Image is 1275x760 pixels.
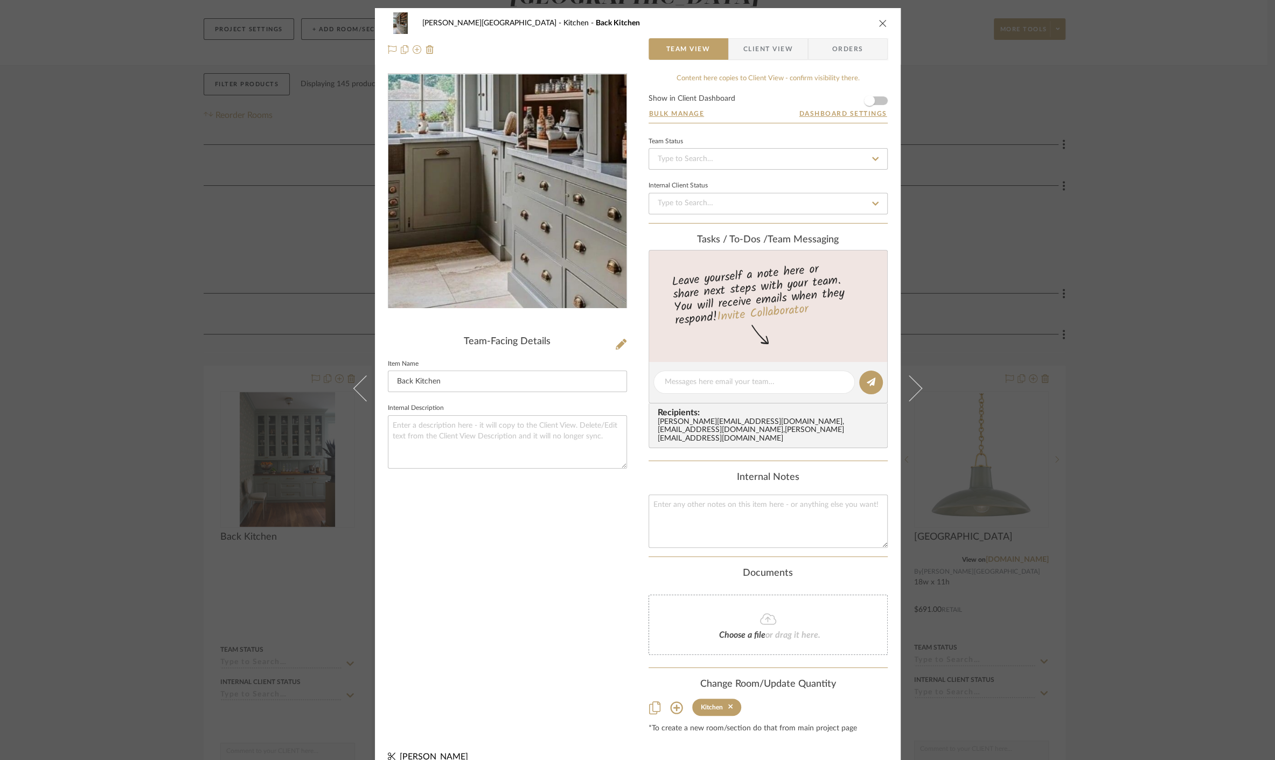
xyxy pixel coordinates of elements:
div: team Messaging [649,234,888,246]
label: Item Name [388,361,419,367]
input: Enter Item Name [388,371,627,392]
span: Choose a file [719,631,765,639]
div: Documents [649,568,888,580]
img: 7bbf9c5a-d392-45dd-a1a8-9f6365707e4a_436x436.jpg [429,74,585,308]
span: Client View [743,38,793,60]
span: Kitchen [563,19,596,27]
span: Tasks / To-Dos / [697,235,768,245]
div: Team-Facing Details [388,336,627,348]
input: Type to Search… [649,193,888,214]
label: Internal Description [388,406,444,411]
div: [PERSON_NAME][EMAIL_ADDRESS][DOMAIN_NAME] , [EMAIL_ADDRESS][DOMAIN_NAME] , [PERSON_NAME][EMAIL_AD... [658,418,883,444]
input: Type to Search… [649,148,888,170]
span: [PERSON_NAME][GEOGRAPHIC_DATA] [422,19,563,27]
span: Recipients: [658,408,883,417]
div: *To create a new room/section do that from main project page [649,724,888,733]
span: Team View [666,38,710,60]
button: close [878,18,888,28]
span: Orders [820,38,875,60]
button: Dashboard Settings [799,109,888,118]
div: Internal Client Status [649,183,708,189]
span: or drag it here. [765,631,820,639]
div: Change Room/Update Quantity [649,679,888,691]
img: 7bbf9c5a-d392-45dd-a1a8-9f6365707e4a_48x40.jpg [388,12,414,34]
div: Team Status [649,139,683,144]
button: Bulk Manage [649,109,705,118]
a: Invite Collaborator [716,300,808,327]
span: Back Kitchen [596,19,640,27]
div: Internal Notes [649,472,888,484]
img: Remove from project [426,45,434,54]
div: Kitchen [701,703,723,711]
div: Leave yourself a note here or share next steps with your team. You will receive emails when they ... [647,257,889,330]
div: 0 [388,74,626,308]
div: Content here copies to Client View - confirm visibility there. [649,73,888,84]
